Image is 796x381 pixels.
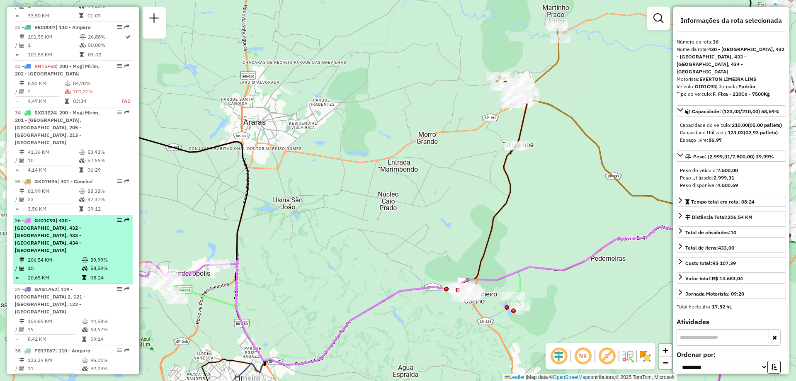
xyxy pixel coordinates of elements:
[124,218,129,223] em: Rota exportada
[82,366,88,371] i: % de utilização da cubagem
[728,214,752,220] span: 206,54 KM
[15,63,100,77] span: 33 -
[709,137,722,143] strong: 86,97
[713,39,718,45] strong: 36
[112,97,131,105] td: FAD
[34,178,57,184] span: GKD7H95
[677,242,786,253] a: Total de itens:433,00
[65,81,71,86] i: % de utilização do peso
[677,150,786,162] a: Peso: (2.999,31/7.500,00) 39,99%
[87,33,125,41] td: 26,88%
[80,34,86,39] i: % de utilização do peso
[90,274,129,282] td: 08:24
[27,274,82,282] td: 20,65 KM
[685,244,734,252] div: Total de itens:
[549,346,569,366] span: Ocultar deslocamento
[19,43,24,48] i: Total de Atividades
[19,358,24,363] i: Distância Total
[124,286,129,291] em: Rota exportada
[90,256,129,264] td: 39,99%
[677,303,786,311] div: Total hectolitro:
[677,318,786,326] h4: Atividades
[27,41,79,49] td: 1
[553,374,588,380] a: OpenStreetMap
[677,17,786,24] h4: Informações da rota selecionada
[15,264,19,272] td: /
[15,286,85,315] span: | 119 - [GEOGRAPHIC_DATA] 2, 121 - [GEOGRAPHIC_DATA], 122 - [GEOGRAPHIC_DATA]
[126,34,131,39] i: Rota otimizada
[685,275,743,282] div: Valor total:
[677,83,786,90] div: Veículo:
[597,346,617,366] span: Exibir rótulo
[685,290,744,298] div: Jornada Motorista: 09:20
[699,76,756,82] strong: EVERTON LIMEIRA LINS
[87,12,129,20] td: 01:07
[15,156,19,165] td: /
[677,349,786,359] label: Ordenar por:
[79,167,83,172] i: Tempo total em rota
[659,357,672,369] a: Zoom out
[15,335,19,343] td: =
[677,46,786,75] div: Nome da rota:
[15,12,19,20] td: =
[79,13,83,18] i: Tempo total em rota
[677,105,786,116] a: Capacidade: (123,03/210,00) 58,59%
[692,108,779,114] span: Capacidade: (123,03/210,00) 58,59%
[34,217,56,223] span: GID1C93
[770,2,781,13] img: Estiva Gerbi
[34,63,56,69] span: RHT5F68
[15,364,19,373] td: /
[691,199,755,205] span: Tempo total em rota: 08:24
[82,319,88,324] i: % de utilização do peso
[79,197,85,202] i: % de utilização da cubagem
[117,24,122,29] em: Opções
[82,266,88,271] i: % de utilização da cubagem
[34,347,55,354] span: FEB7E67
[680,167,738,173] span: Peso do veículo:
[27,256,82,264] td: 206,54 KM
[15,217,81,253] span: | 430 - [GEOGRAPHIC_DATA], 432 - [GEOGRAPHIC_DATA], 433 - [GEOGRAPHIC_DATA], 434 - [GEOGRAPHIC_DATA]
[19,81,24,86] i: Distância Total
[15,274,19,282] td: =
[680,182,783,189] div: Peso disponível:
[117,218,122,223] em: Opções
[90,325,129,334] td: 60,67%
[677,163,786,192] div: Peso: (2.999,31/7.500,00) 39,99%
[713,175,734,181] strong: 2.999,31
[680,174,783,182] div: Peso Utilizado:
[19,319,24,324] i: Distância Total
[663,357,668,368] span: −
[82,257,88,262] i: % de utilização do peso
[73,87,112,96] td: 101,32%
[685,229,736,235] span: Total de atividades:
[87,148,129,156] td: 53,42%
[124,63,129,68] em: Rota exportada
[573,346,593,366] span: Ocultar NR
[27,364,82,373] td: 11
[15,51,19,59] td: =
[15,195,19,204] td: /
[748,122,782,128] strong: (05,00 pallets)
[650,10,667,27] a: Exibir filtros
[57,178,93,184] span: | 301 - Conchal
[27,166,79,174] td: 4,14 KM
[526,374,527,380] span: |
[124,348,129,353] em: Rota exportada
[124,179,129,184] em: Rota exportada
[27,335,82,343] td: 8,42 KM
[713,91,770,97] strong: F. Fixa - 210Cx - 7500Kg
[90,317,129,325] td: 44,58%
[659,344,672,357] a: Zoom in
[73,79,112,87] td: 84,78%
[27,87,64,96] td: 2
[34,24,56,30] span: REC0007
[712,275,743,282] strong: R$ 14.683,04
[27,205,79,213] td: 3,56 KM
[19,257,24,262] i: Distância Total
[677,75,786,83] div: Motorista:
[27,317,82,325] td: 159,89 KM
[117,179,122,184] em: Opções
[732,122,748,128] strong: 210,00
[79,189,85,194] i: % de utilização do peso
[15,347,90,354] span: 38 -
